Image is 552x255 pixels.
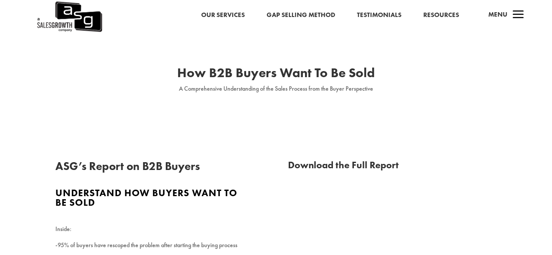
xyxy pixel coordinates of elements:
a: Resources [423,10,459,21]
p: Inside: [55,224,264,241]
a: Our Services [201,10,245,21]
span: Understand how buyers want to be sold [55,187,237,209]
a: Testimonials [357,10,401,21]
span: How B2B Buyers Want To Be Sold [177,65,375,81]
span: A Comprehensive Understanding of the Sales Process from the Buyer Perspective [179,85,373,92]
h3: Download the Full Report [288,160,497,174]
span: a [510,7,527,24]
span: ASG’s Report on B2B Buyers [55,159,200,173]
span: Menu [488,10,507,19]
a: Gap Selling Method [267,10,335,21]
